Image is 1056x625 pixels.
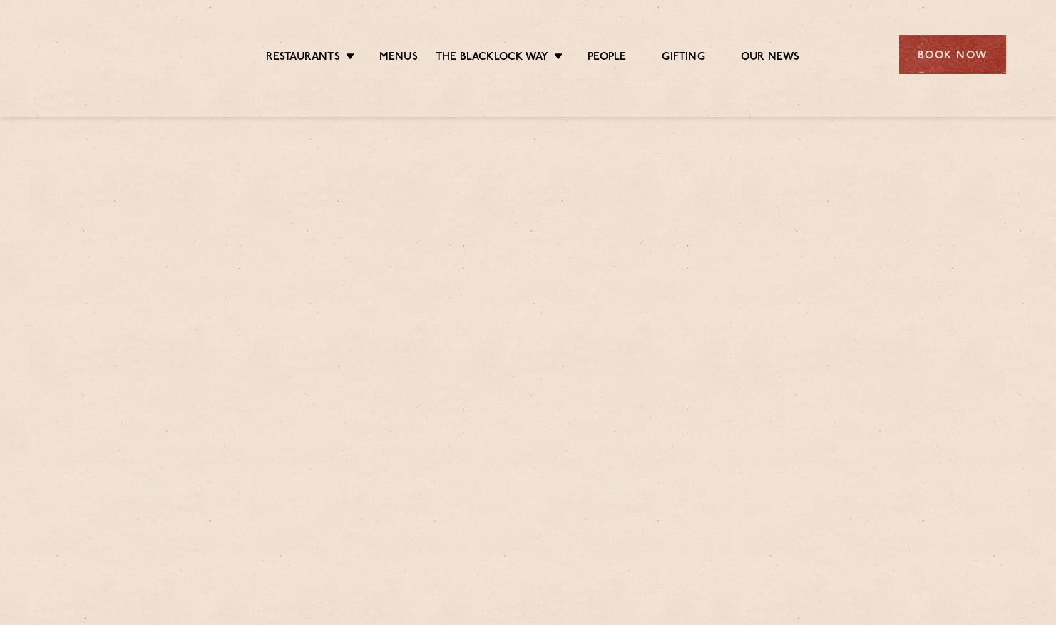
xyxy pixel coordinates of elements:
[662,51,704,66] a: Gifting
[379,51,418,66] a: Menus
[436,51,548,66] a: The Blacklock Way
[588,51,626,66] a: People
[899,35,1006,74] div: Book Now
[266,51,340,66] a: Restaurants
[51,14,174,95] img: svg%3E
[741,51,800,66] a: Our News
